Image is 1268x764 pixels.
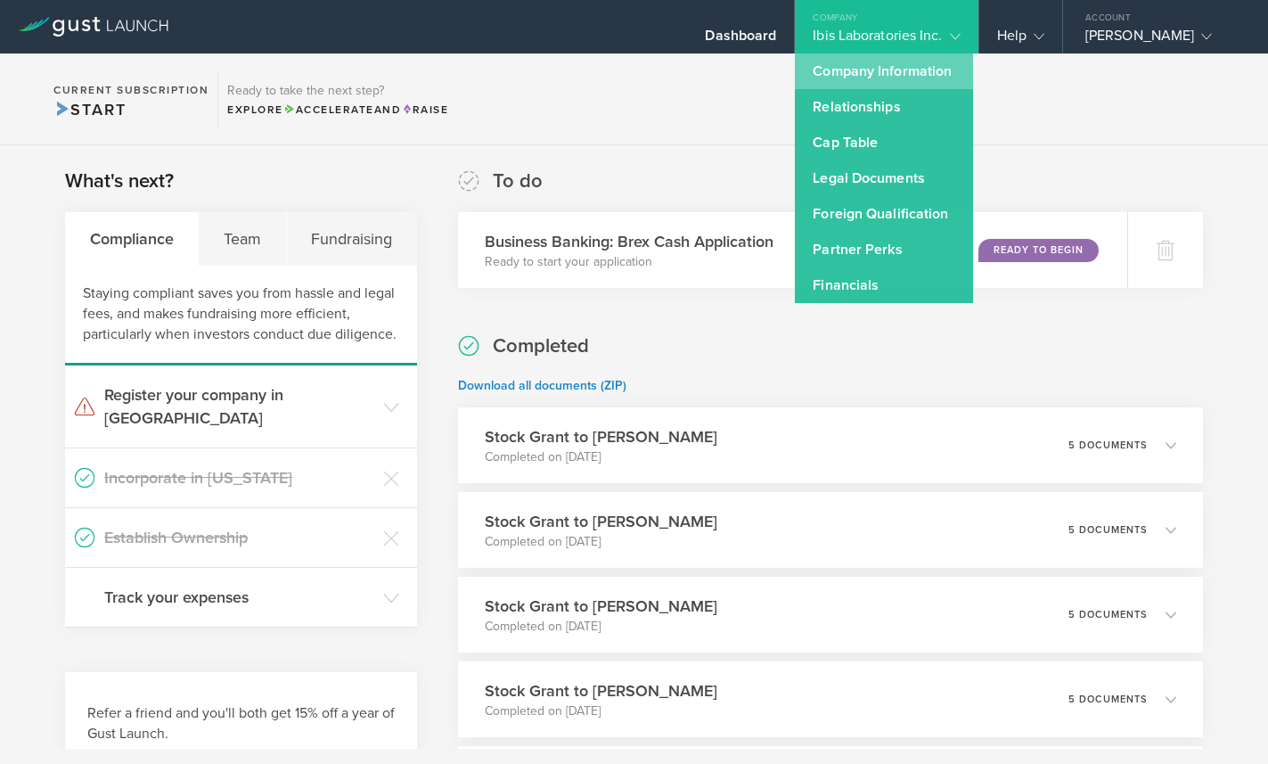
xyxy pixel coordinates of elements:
p: 5 documents [1068,694,1148,704]
h3: Stock Grant to [PERSON_NAME] [485,595,717,618]
p: 5 documents [1068,440,1148,450]
h3: Register your company in [GEOGRAPHIC_DATA] [104,383,374,430]
h3: Stock Grant to [PERSON_NAME] [485,425,717,448]
h3: Track your expenses [104,586,374,609]
h3: Establish Ownership [104,526,374,549]
div: Fundraising [287,212,417,266]
span: Raise [401,103,448,116]
div: Compliance [65,212,199,266]
div: Ready to take the next step?ExploreAccelerateandRaise [217,71,457,127]
div: Staying compliant saves you from hassle and legal fees, and makes fundraising more efficient, par... [65,266,417,366]
span: Start [53,100,126,119]
div: Help [997,27,1044,53]
p: 5 documents [1068,525,1148,535]
span: and [283,103,402,116]
h2: To do [493,168,543,194]
span: Accelerate [283,103,374,116]
h2: Current Subscription [53,85,209,95]
div: Team [199,212,286,266]
h3: Stock Grant to [PERSON_NAME] [485,679,717,702]
div: Ready to Begin [978,239,1099,262]
h3: Incorporate in [US_STATE] [104,466,374,489]
div: Dashboard [705,27,776,53]
p: Completed on [DATE] [485,618,717,636]
a: Download all documents (ZIP) [458,378,626,393]
h3: Refer a friend and you'll both get 15% off a year of Gust Launch. [87,703,395,744]
div: Explore [227,102,448,118]
div: Business Banking: Brex Cash ApplicationReady to start your applicationReady to Begin [458,212,1127,288]
p: Completed on [DATE] [485,702,717,720]
div: Ibis Laboratories Inc. [813,27,960,53]
p: Ready to start your application [485,253,773,271]
h3: Ready to take the next step? [227,85,448,97]
h2: What's next? [65,168,174,194]
iframe: Chat Widget [1179,678,1268,764]
h3: Stock Grant to [PERSON_NAME] [485,510,717,533]
p: Completed on [DATE] [485,448,717,466]
p: 5 documents [1068,610,1148,620]
h2: Completed [493,333,589,359]
div: [PERSON_NAME] [1085,27,1237,53]
h3: Business Banking: Brex Cash Application [485,230,773,253]
p: Completed on [DATE] [485,533,717,551]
